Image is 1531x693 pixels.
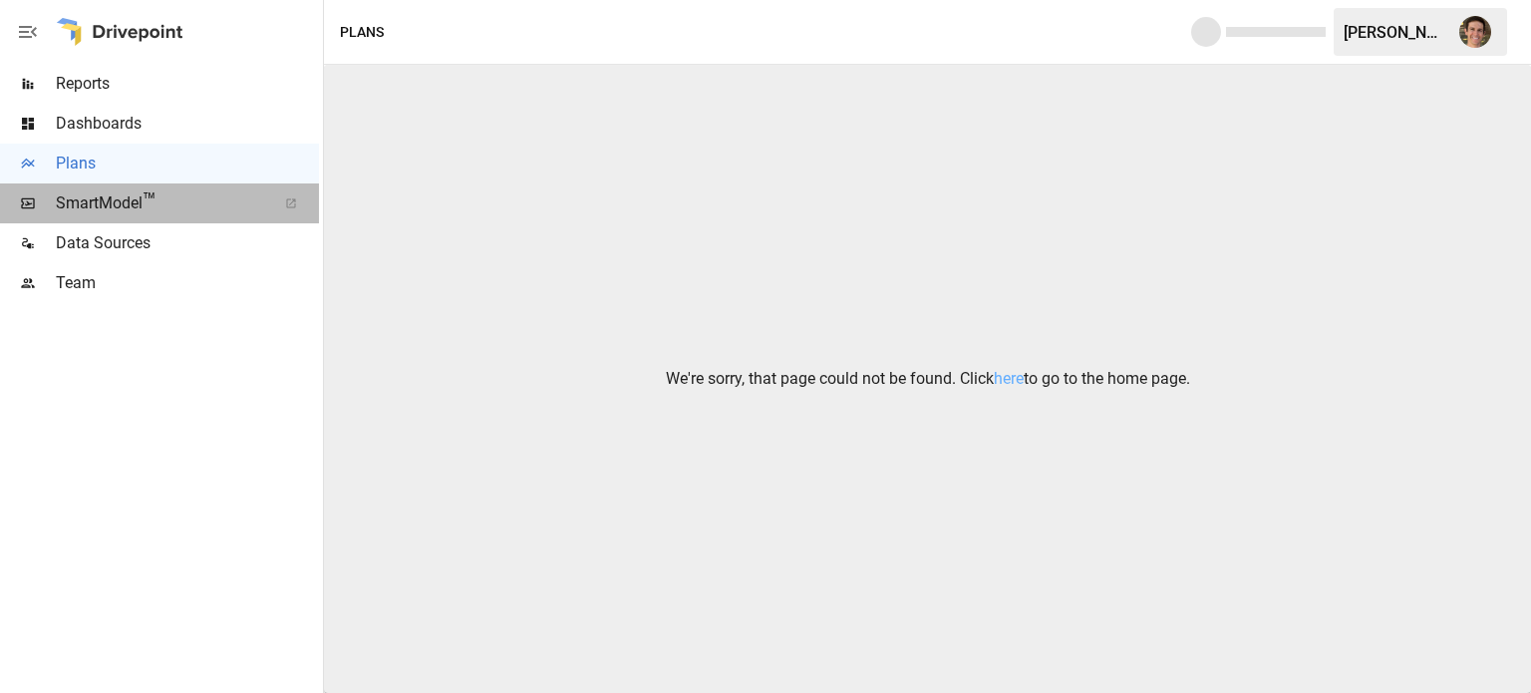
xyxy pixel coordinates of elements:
span: Plans [56,152,319,175]
a: here [994,369,1024,388]
span: Team [56,271,319,295]
span: Reports [56,72,319,96]
span: ™ [143,188,156,213]
button: Ryan Zayas [1447,4,1503,60]
p: We're sorry, that page could not be found. Click to go to the home page. [666,367,1190,391]
span: Dashboards [56,112,319,136]
div: [PERSON_NAME] [1344,23,1447,42]
span: Data Sources [56,231,319,255]
img: Ryan Zayas [1459,16,1491,48]
span: SmartModel [56,191,263,215]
